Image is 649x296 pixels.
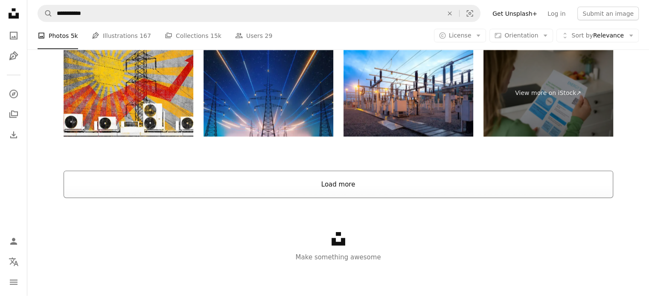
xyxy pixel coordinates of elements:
span: License [449,32,471,39]
a: Users 29 [235,22,273,49]
button: Submit an image [577,7,639,20]
a: Collections [5,106,22,123]
img: 3D Render Of Power Transmission Lines with 3D Digital Visualization of Electricity. Fantastic Vis... [204,50,333,137]
img: Electric substation at dusk [343,50,473,137]
button: Language [5,253,22,270]
a: Collections 15k [165,22,221,49]
a: View more on iStock↗ [483,50,613,137]
p: Make something awesome [27,252,649,262]
a: Get Unsplash+ [487,7,542,20]
span: 167 [140,31,151,40]
button: Clear [440,6,459,22]
button: Sort byRelevance [556,29,639,43]
button: License [434,29,486,43]
span: 29 [265,31,273,40]
a: Photos [5,27,22,44]
button: Search Unsplash [38,6,52,22]
a: Illustrations 167 [92,22,151,49]
a: Download History [5,126,22,144]
button: Load more [64,171,613,198]
button: Visual search [460,6,480,22]
span: Relevance [571,32,624,40]
a: Explore [5,86,22,103]
span: Sort by [571,32,593,39]
span: 15k [210,31,221,40]
a: Home — Unsplash [5,5,22,24]
button: Orientation [489,29,553,43]
span: Orientation [504,32,538,39]
a: Illustrations [5,48,22,65]
button: Menu [5,274,22,291]
a: Log in [542,7,570,20]
a: Log in / Sign up [5,233,22,250]
form: Find visuals sitewide [38,5,480,22]
img: energy demand rising due to heat and air conditioning [64,50,193,137]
